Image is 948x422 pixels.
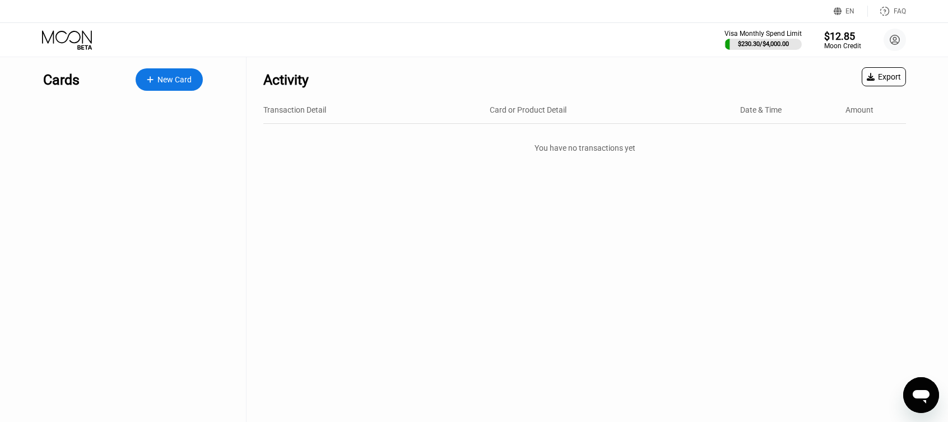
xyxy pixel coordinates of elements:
iframe: Button to launch messaging window [903,377,939,413]
div: Amount [845,105,873,114]
div: $12.85 [824,30,861,42]
div: New Card [136,68,203,91]
div: Activity [263,72,309,88]
div: EN [834,6,868,17]
div: Export [867,72,901,81]
div: Export [862,67,906,86]
div: You have no transactions yet [263,132,906,164]
div: Moon Credit [824,42,861,50]
div: New Card [157,75,192,85]
div: Cards [43,72,80,88]
div: FAQ [894,7,906,15]
div: Date & Time [740,105,782,114]
div: FAQ [868,6,906,17]
div: Visa Monthly Spend Limit [724,30,802,38]
div: EN [845,7,854,15]
div: $230.30 / $4,000.00 [738,40,789,48]
div: $12.85Moon Credit [824,30,861,50]
div: Card or Product Detail [490,105,566,114]
div: Visa Monthly Spend Limit$230.30/$4,000.00 [724,30,802,50]
div: Transaction Detail [263,105,326,114]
